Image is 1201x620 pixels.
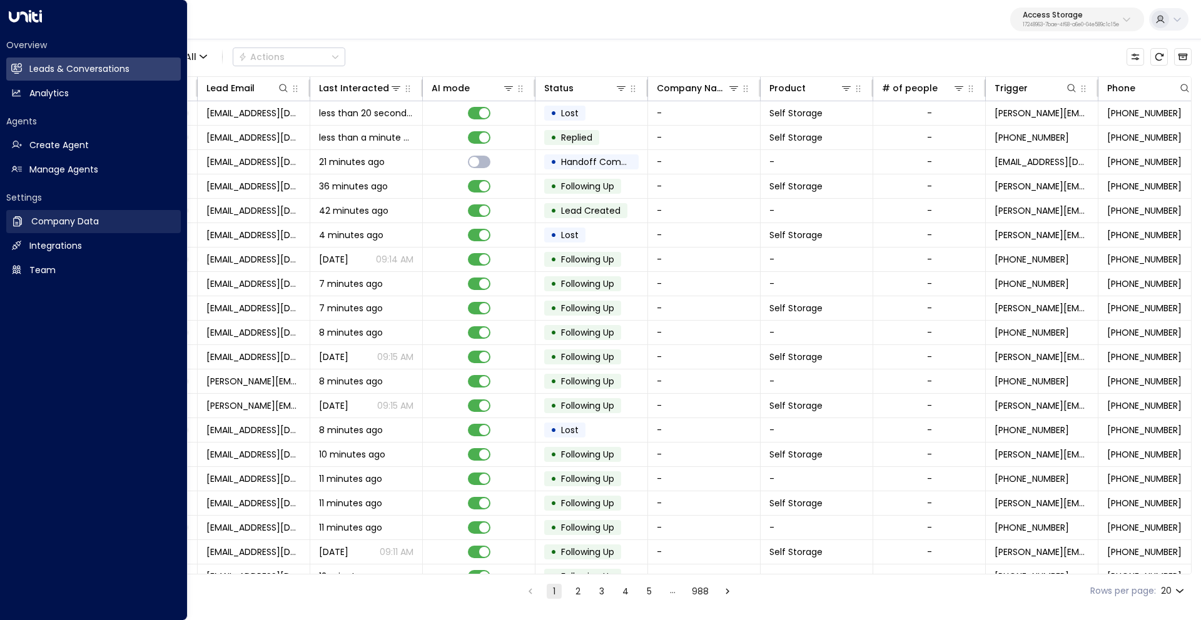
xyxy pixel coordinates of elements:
[1107,570,1182,582] span: +447718164544
[1107,399,1182,412] span: +447772879844
[995,156,1089,168] span: helenandmikepreston@gmail.com
[319,351,348,363] span: Oct 06, 2025
[1107,277,1182,290] span: +447769207792
[648,394,761,417] td: -
[927,546,932,558] div: -
[319,546,348,558] span: Oct 06, 2025
[648,564,761,588] td: -
[1107,521,1182,534] span: +447710181586
[522,583,736,599] nav: pagination navigation
[561,302,614,314] span: Following Up
[550,200,557,221] div: •
[6,259,181,282] a: Team
[1107,229,1182,241] span: +442079460334
[1150,48,1168,66] span: Refresh
[550,541,557,562] div: •
[761,199,873,222] td: -
[995,351,1089,363] span: laura.chambers@accessstorage.com
[769,351,823,363] span: Self Storage
[206,107,301,119] span: patties.surmise7q@icloud.com
[927,448,932,461] div: -
[6,191,181,204] h2: Settings
[995,546,1089,558] span: laura.chambers@accessstorage.com
[561,131,592,144] span: Replied
[319,497,382,509] span: 11 minutes ago
[769,81,853,96] div: Product
[550,371,557,392] div: •
[544,81,627,96] div: Status
[206,131,301,144] span: helenandmikepreston@gmail.com
[1161,582,1187,600] div: 20
[547,584,562,599] button: page 1
[319,81,402,96] div: Last Interacted
[995,253,1069,266] span: +442079460334
[206,570,301,582] span: monikabadhan@rocketmail.com
[769,180,823,192] span: Self Storage
[29,239,82,252] h2: Integrations
[618,584,633,599] button: Go to page 4
[995,448,1089,461] span: laura.chambers@accessstorage.com
[377,399,413,412] p: 09:15 AM
[6,210,181,233] a: Company Data
[238,51,285,62] div: Actions
[1107,253,1182,266] span: +442079460334
[927,472,932,485] div: -
[761,564,873,588] td: -
[319,326,383,339] span: 8 minutes ago
[561,277,614,290] span: Following Up
[319,156,385,168] span: 21 minutes ago
[206,351,301,363] span: jecope@hotmail.com
[1107,81,1135,96] div: Phone
[233,47,345,66] button: Actions
[550,249,557,270] div: •
[550,151,557,172] div: •
[561,399,614,412] span: Following Up
[769,107,823,119] span: Self Storage
[1107,424,1182,436] span: +447496331112
[319,399,348,412] span: Oct 06, 2025
[550,224,557,246] div: •
[550,346,557,367] div: •
[319,302,383,314] span: 7 minutes ago
[561,448,614,461] span: Following Up
[769,131,823,144] span: Self Storage
[927,277,932,290] div: -
[380,546,413,558] p: 09:11 AM
[432,81,470,96] div: AI mode
[1107,156,1182,168] span: +447544229177
[927,375,932,387] div: -
[6,39,181,51] h2: Overview
[550,566,557,587] div: •
[6,134,181,157] a: Create Agent
[550,419,557,441] div: •
[319,180,388,192] span: 36 minutes ago
[882,81,965,96] div: # of people
[642,584,657,599] button: Go to page 5
[657,81,727,96] div: Company Name
[319,570,385,582] span: 12 minutes ago
[570,584,585,599] button: Go to page 2
[927,521,932,534] div: -
[185,52,196,62] span: All
[206,448,301,461] span: sumona62@hotmail.co.uk
[761,369,873,393] td: -
[1010,7,1144,31] button: Access Storage17248963-7bae-4f68-a6e0-04e589c1c15e
[206,156,301,168] span: helenandmikepreston@gmail.com
[927,351,932,363] div: -
[769,229,823,241] span: Self Storage
[319,229,383,241] span: 4 minutes ago
[319,424,383,436] span: 8 minutes ago
[927,131,932,144] div: -
[761,150,873,174] td: -
[206,375,301,387] span: jon@ufc.com
[648,174,761,198] td: -
[1107,497,1182,509] span: +447539961013
[319,448,385,461] span: 10 minutes ago
[1127,48,1144,66] button: Customize
[648,199,761,222] td: -
[550,517,557,538] div: •
[648,126,761,149] td: -
[648,321,761,344] td: -
[995,570,1069,582] span: +447718164544
[206,546,301,558] span: mus_1993@hotmail.co.uk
